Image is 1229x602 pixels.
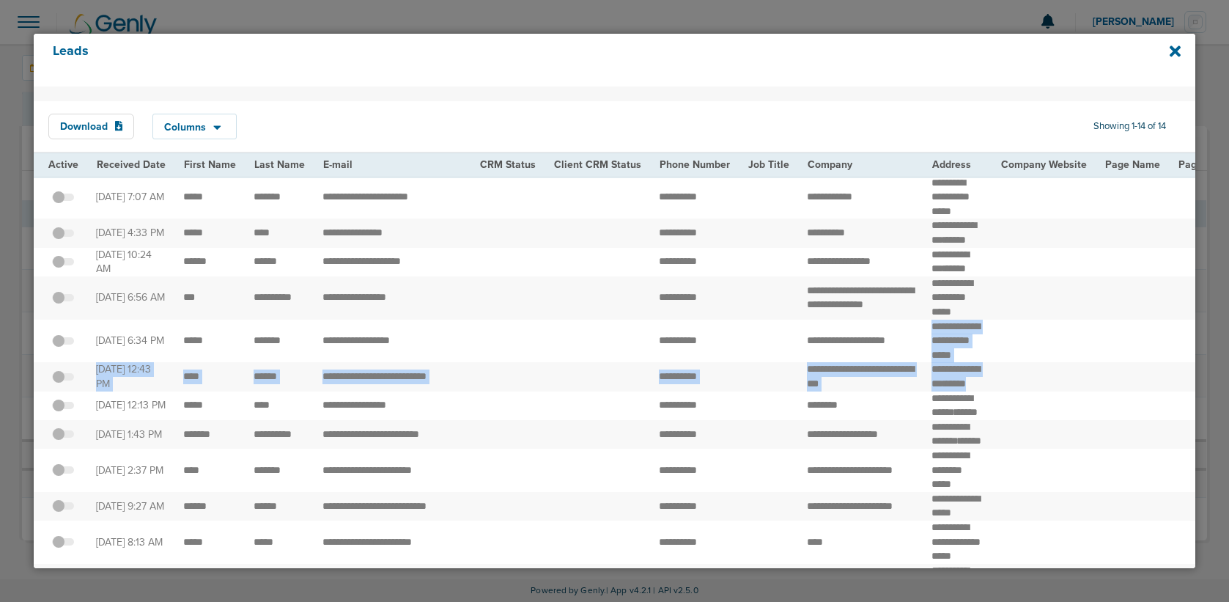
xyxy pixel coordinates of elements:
button: Download [48,114,135,139]
td: [DATE] 4:33 PM [87,219,174,247]
th: Page Name [1096,153,1170,176]
span: Page URL [1178,158,1225,171]
span: First Name [184,158,236,171]
td: [DATE] 6:34 PM [87,320,174,363]
th: Address [923,153,992,176]
td: [DATE] 12:43 PM [87,362,174,391]
td: [DATE] 6:56 AM [87,276,174,320]
span: Active [48,158,78,171]
th: Company Website [992,153,1096,176]
th: Client CRM Status [545,153,650,176]
th: Company [798,153,923,176]
td: [DATE] 2:37 PM [87,449,174,492]
td: [DATE] 10:24 AM [87,248,174,276]
span: Showing 1-14 of 14 [1093,120,1166,133]
span: Last Name [254,158,305,171]
span: Columns [164,122,206,133]
span: CRM Status [480,158,536,171]
h4: Leads [53,43,1069,77]
span: E-mail [323,158,353,171]
td: [DATE] 9:27 AM [87,492,174,521]
span: Received Date [97,158,166,171]
td: [DATE] 12:13 PM [87,392,174,420]
td: [DATE] 7:07 AM [87,176,174,219]
span: Phone Number [660,158,730,171]
td: [DATE] 8:13 AM [87,521,174,564]
th: Job Title [739,153,798,176]
td: [DATE] 1:43 PM [87,420,174,449]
